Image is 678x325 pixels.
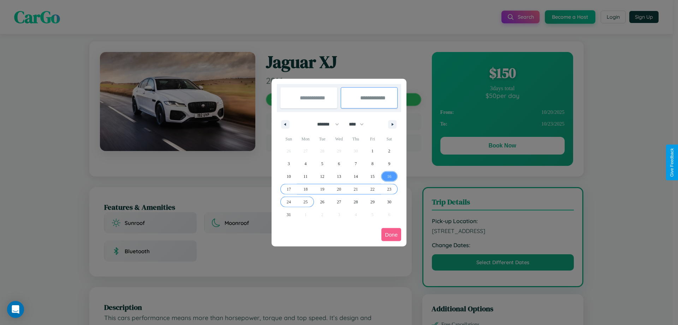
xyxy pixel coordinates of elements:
[297,196,314,208] button: 25
[280,157,297,170] button: 3
[370,183,375,196] span: 22
[297,157,314,170] button: 4
[287,170,291,183] span: 10
[381,133,398,145] span: Sat
[7,301,24,318] div: Open Intercom Messenger
[387,170,391,183] span: 16
[320,196,325,208] span: 26
[320,183,325,196] span: 19
[353,183,358,196] span: 21
[320,170,325,183] span: 12
[331,183,347,196] button: 20
[303,196,308,208] span: 25
[280,208,297,221] button: 31
[331,196,347,208] button: 27
[287,196,291,208] span: 24
[280,183,297,196] button: 17
[297,133,314,145] span: Mon
[297,183,314,196] button: 18
[364,183,381,196] button: 22
[314,170,331,183] button: 12
[364,196,381,208] button: 29
[287,208,291,221] span: 31
[364,170,381,183] button: 15
[381,183,398,196] button: 23
[353,196,358,208] span: 28
[337,183,341,196] span: 20
[381,157,398,170] button: 9
[280,170,297,183] button: 10
[280,133,297,145] span: Sun
[371,145,374,157] span: 1
[370,196,375,208] span: 29
[347,196,364,208] button: 28
[303,170,308,183] span: 11
[337,170,341,183] span: 13
[347,157,364,170] button: 7
[331,170,347,183] button: 13
[381,196,398,208] button: 30
[364,145,381,157] button: 1
[331,133,347,145] span: Wed
[381,228,401,241] button: Done
[364,157,381,170] button: 8
[347,133,364,145] span: Thu
[347,183,364,196] button: 21
[371,157,374,170] span: 8
[303,183,308,196] span: 18
[364,133,381,145] span: Fri
[314,196,331,208] button: 26
[314,183,331,196] button: 19
[387,196,391,208] span: 30
[314,157,331,170] button: 5
[370,170,375,183] span: 15
[288,157,290,170] span: 3
[314,133,331,145] span: Tue
[337,196,341,208] span: 27
[388,145,390,157] span: 2
[353,170,358,183] span: 14
[280,196,297,208] button: 24
[338,157,340,170] span: 6
[321,157,323,170] span: 5
[388,157,390,170] span: 9
[387,183,391,196] span: 23
[355,157,357,170] span: 7
[347,170,364,183] button: 14
[304,157,307,170] span: 4
[331,157,347,170] button: 6
[287,183,291,196] span: 17
[381,170,398,183] button: 16
[670,148,674,177] div: Give Feedback
[381,145,398,157] button: 2
[297,170,314,183] button: 11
